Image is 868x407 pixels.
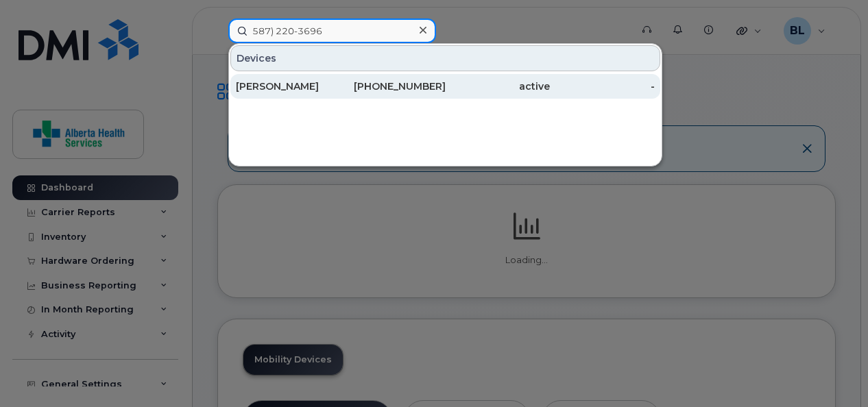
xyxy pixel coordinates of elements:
div: [PHONE_NUMBER] [341,79,446,93]
div: [PERSON_NAME] [236,79,341,93]
div: active [446,79,551,93]
a: [PERSON_NAME][PHONE_NUMBER]active- [230,74,660,99]
div: Devices [230,45,660,71]
div: - [550,79,655,93]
